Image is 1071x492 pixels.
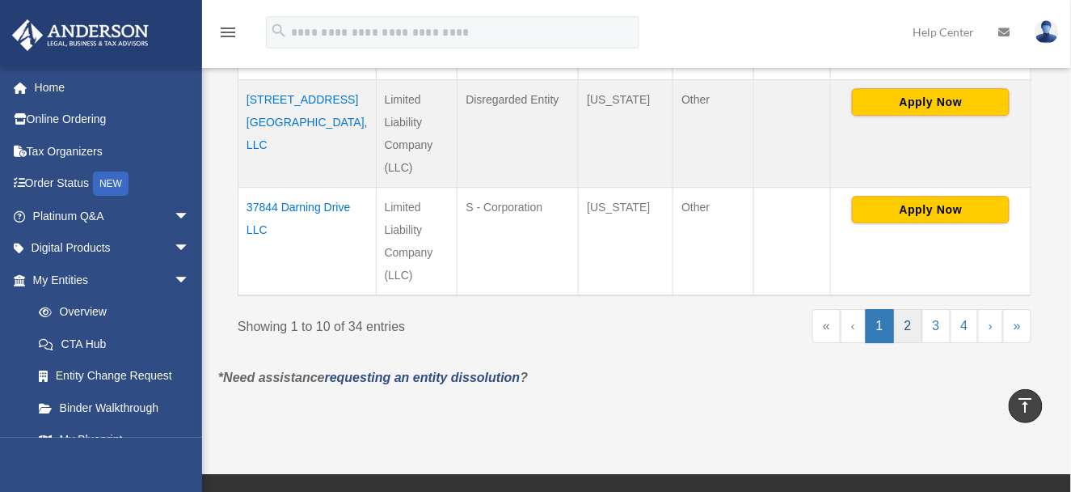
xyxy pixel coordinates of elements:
[11,168,214,201] a: Order StatusNEW
[218,28,238,42] a: menu
[11,104,214,136] a: Online Ordering
[174,264,206,297] span: arrow_drop_down
[11,135,214,168] a: Tax Organizers
[238,80,377,188] td: [STREET_ADDRESS][GEOGRAPHIC_DATA], LLC
[673,188,754,296] td: Other
[238,188,377,296] td: 37844 Darning Drive LLC
[23,392,206,424] a: Binder Walkthrough
[852,88,1010,116] button: Apply Now
[11,200,214,232] a: Platinum Q&Aarrow_drop_down
[174,232,206,265] span: arrow_drop_down
[1009,389,1043,423] a: vertical_align_top
[1003,309,1031,343] a: Last
[23,296,198,329] a: Overview
[174,200,206,233] span: arrow_drop_down
[1016,396,1035,415] i: vertical_align_top
[673,80,754,188] td: Other
[894,309,922,343] a: 2
[325,371,521,384] a: requesting an entity dissolution
[23,360,206,392] a: Entity Change Request
[218,371,528,384] em: *Need assistance ?
[951,309,979,343] a: 4
[93,172,129,196] div: NEW
[978,309,1003,343] a: Next
[852,196,1010,223] button: Apply Now
[7,19,154,51] img: Anderson Advisors Platinum Portal
[23,328,206,360] a: CTA Hub
[922,309,951,343] a: 3
[457,188,579,296] td: S - Corporation
[579,188,673,296] td: [US_STATE]
[841,309,866,343] a: Previous
[218,23,238,42] i: menu
[866,309,894,343] a: 1
[238,309,622,338] div: Showing 1 to 10 of 34 entries
[812,309,841,343] a: First
[376,188,457,296] td: Limited Liability Company (LLC)
[1035,20,1059,44] img: User Pic
[579,80,673,188] td: [US_STATE]
[376,80,457,188] td: Limited Liability Company (LLC)
[23,424,206,456] a: My Blueprint
[11,264,206,296] a: My Entitiesarrow_drop_down
[11,71,214,104] a: Home
[270,22,288,40] i: search
[11,232,214,265] a: Digital Productsarrow_drop_down
[457,80,579,188] td: Disregarded Entity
